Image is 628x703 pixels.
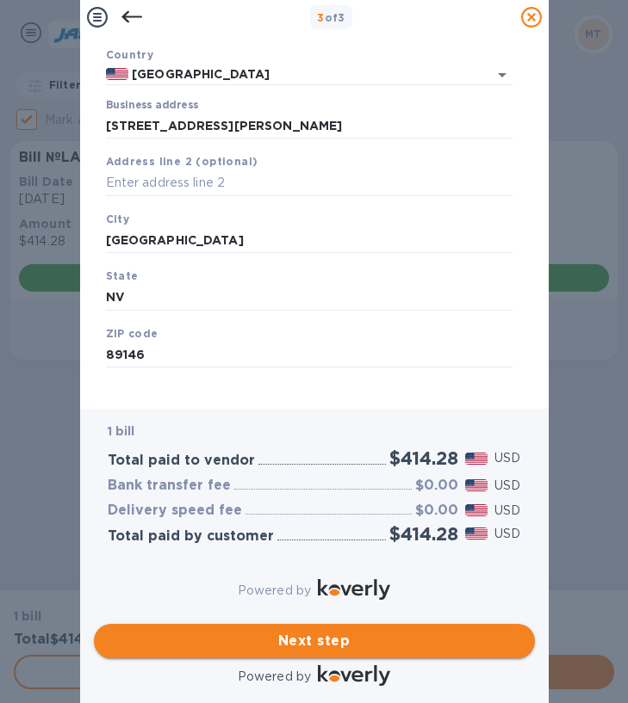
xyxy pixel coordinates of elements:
[238,582,311,600] p: Powered by
[108,424,135,438] b: 1 bill
[389,447,458,469] h2: $414.28
[389,523,458,545] h2: $414.28
[106,48,154,61] b: Country
[106,170,513,196] input: Enter address line 2
[494,477,520,495] p: USD
[318,665,390,686] img: Logo
[317,11,345,24] b: of 3
[106,101,198,111] label: Business address
[494,525,520,543] p: USD
[106,213,130,225] b: City
[106,113,513,139] input: Enter address
[108,631,521,651] span: Next step
[415,478,458,494] h3: $0.00
[108,453,255,469] h3: Total paid to vendor
[494,502,520,520] p: USD
[238,668,311,686] p: Powered by
[106,269,139,282] b: State
[318,579,390,600] img: Logo
[106,228,513,254] input: Enter city
[128,64,463,85] input: Select country
[465,504,488,516] img: USD
[106,155,258,168] b: Address line 2 (optional)
[108,528,274,545] h3: Total paid by customer
[465,479,488,491] img: USD
[108,478,231,494] h3: Bank transfer fee
[106,68,129,80] img: US
[494,449,520,467] p: USD
[317,11,324,24] span: 3
[490,63,514,87] button: Open
[94,624,535,658] button: Next step
[108,503,242,519] h3: Delivery speed fee
[415,503,458,519] h3: $0.00
[465,453,488,465] img: USD
[106,327,159,340] b: ZIP code
[106,285,513,311] input: Enter state
[106,342,513,368] input: Enter ZIP code
[465,527,488,540] img: USD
